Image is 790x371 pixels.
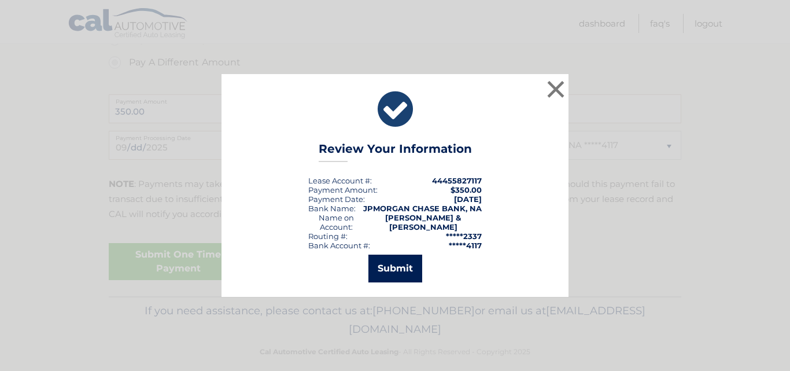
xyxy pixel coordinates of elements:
[308,176,372,185] div: Lease Account #:
[432,176,482,185] strong: 44455827117
[308,194,363,204] span: Payment Date
[385,213,461,232] strong: [PERSON_NAME] & [PERSON_NAME]
[308,213,364,232] div: Name on Account:
[308,204,356,213] div: Bank Name:
[319,142,472,162] h3: Review Your Information
[308,194,365,204] div: :
[451,185,482,194] span: $350.00
[454,194,482,204] span: [DATE]
[368,255,422,282] button: Submit
[308,185,378,194] div: Payment Amount:
[308,232,348,241] div: Routing #:
[308,241,370,250] div: Bank Account #:
[544,78,567,101] button: ×
[363,204,482,213] strong: JPMORGAN CHASE BANK, NA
